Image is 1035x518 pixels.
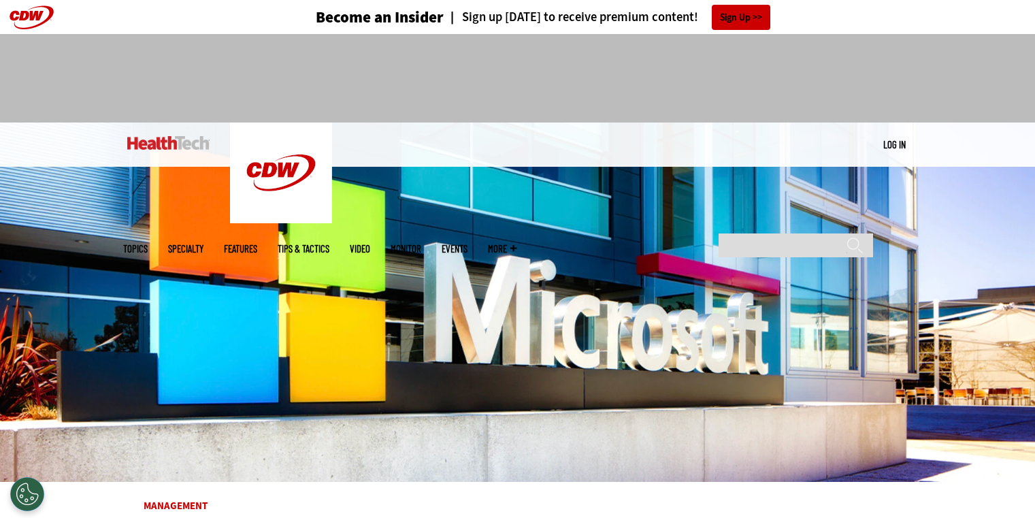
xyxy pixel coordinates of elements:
[168,244,203,254] span: Specialty
[127,136,210,150] img: Home
[10,477,44,511] div: Cookies Settings
[123,244,148,254] span: Topics
[270,48,766,109] iframe: advertisement
[883,138,906,150] a: Log in
[230,123,332,223] img: Home
[10,477,44,511] button: Open Preferences
[265,10,444,25] a: Become an Insider
[442,244,467,254] a: Events
[712,5,770,30] a: Sign Up
[444,11,698,24] a: Sign up [DATE] to receive premium content!
[230,212,332,227] a: CDW
[488,244,516,254] span: More
[278,244,329,254] a: Tips & Tactics
[391,244,421,254] a: MonITor
[883,137,906,152] div: User menu
[316,10,444,25] h3: Become an Insider
[224,244,257,254] a: Features
[144,499,208,513] a: Management
[350,244,370,254] a: Video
